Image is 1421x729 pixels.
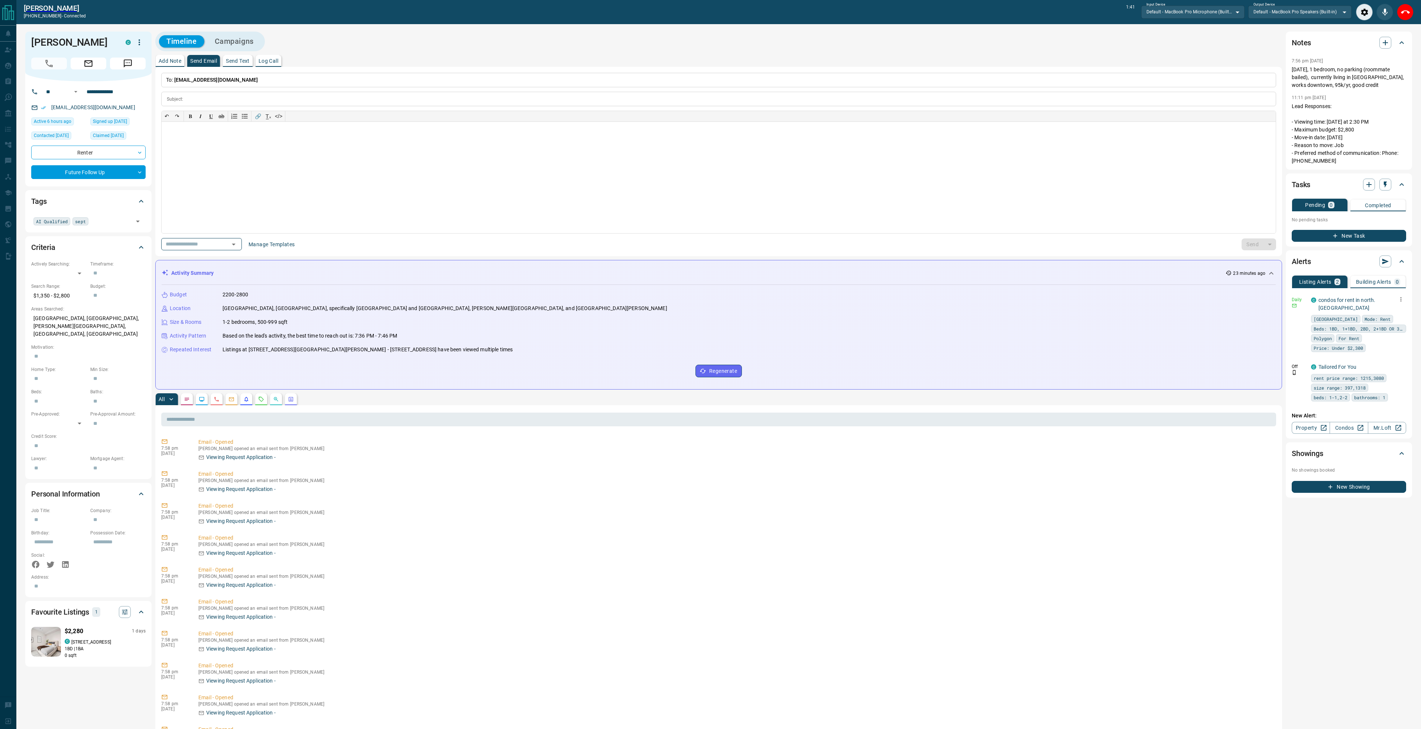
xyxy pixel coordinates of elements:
[41,105,46,110] svg: Email Verified
[31,290,87,302] p: $1,350 - $2,800
[1365,315,1391,323] span: Mode: Rent
[263,111,273,121] button: T̲ₓ
[31,433,146,440] p: Credit Score:
[161,573,187,579] p: 7:58 pm
[1292,253,1406,270] div: Alerts
[1141,6,1245,18] div: Default - MacBook Pro Microphone (Built-in)
[198,510,1273,515] p: [PERSON_NAME] opened an email sent from [PERSON_NAME]
[1314,315,1358,323] span: [GEOGRAPHIC_DATA]
[161,669,187,674] p: 7:58 pm
[1396,279,1399,284] p: 0
[240,111,250,121] button: Bullet list
[31,195,46,207] h2: Tags
[170,332,206,340] p: Activity Pattern
[229,111,240,121] button: Numbered list
[26,627,66,657] img: Favourited listing
[288,396,294,402] svg: Agent Actions
[65,627,83,636] p: $2,280
[1248,6,1352,18] div: Default - MacBook Pro Speakers (Built-in)
[1314,374,1384,382] span: rent price range: 1215,3080
[1299,279,1331,284] p: Listing Alerts
[1292,303,1297,308] svg: Email
[1339,335,1359,342] span: For Rent
[31,306,146,312] p: Areas Searched:
[31,530,87,536] p: Birthday:
[170,346,211,354] p: Repeated Interest
[198,694,1273,702] p: Email - Opened
[1330,422,1368,434] a: Condos
[162,111,172,121] button: ↶
[93,118,127,125] span: Signed up [DATE]
[51,104,135,110] a: [EMAIL_ADDRESS][DOMAIN_NAME]
[170,305,191,312] p: Location
[34,132,69,139] span: Contacted [DATE]
[1314,325,1404,332] span: Beds: 1BD, 1+1BD, 2BD, 2+1BD OR 3BD+
[1314,384,1366,391] span: size range: 397,1318
[1292,176,1406,193] div: Tasks
[31,606,89,618] h2: Favourite Listings
[31,388,87,395] p: Beds:
[1330,202,1333,208] p: 0
[71,639,111,645] p: [STREET_ADDRESS]
[198,630,1273,638] p: Email - Opened
[161,478,187,483] p: 7:58 pm
[161,701,187,706] p: 7:58 pm
[90,131,146,142] div: Fri Aug 08 2025
[1292,467,1406,473] p: No showings booked
[31,344,146,351] p: Motivation:
[223,305,667,312] p: [GEOGRAPHIC_DATA], [GEOGRAPHIC_DATA], specifically [GEOGRAPHIC_DATA] and [GEOGRAPHIC_DATA], [PERS...
[24,13,86,19] p: [PHONE_NUMBER] -
[161,510,187,515] p: 7:58 pm
[198,502,1273,510] p: Email - Opened
[31,411,87,417] p: Pre-Approved:
[34,118,71,125] span: Active 6 hours ago
[206,111,216,121] button: 𝐔
[1314,344,1363,352] span: Price: Under $2,300
[198,606,1273,611] p: [PERSON_NAME] opened an email sent from [PERSON_NAME]
[1318,297,1375,311] a: condos for rent in north. [GEOGRAPHIC_DATA]
[206,677,276,685] p: Viewing Request Application -
[185,111,195,121] button: 𝐁
[161,451,187,456] p: [DATE]
[159,35,204,48] button: Timeline
[1292,58,1323,64] p: 7:56 pm [DATE]
[31,146,146,159] div: Renter
[24,4,86,13] a: [PERSON_NAME]
[161,674,187,680] p: [DATE]
[1311,364,1316,370] div: condos.ca
[161,579,187,584] p: [DATE]
[159,397,165,402] p: All
[31,117,87,128] div: Wed Aug 13 2025
[31,507,87,514] p: Job Title:
[1126,4,1135,20] p: 1:41
[1314,335,1332,342] span: Polygon
[206,709,276,717] p: Viewing Request Application -
[31,455,87,462] p: Lawyer:
[223,291,248,299] p: 2200-2800
[31,603,146,621] div: Favourite Listings1
[90,530,146,536] p: Possession Date:
[65,652,146,659] p: 0 sqft
[209,113,213,119] span: 𝐔
[198,470,1273,478] p: Email - Opened
[1292,370,1297,375] svg: Push Notification Only
[1146,2,1165,7] label: Input Device
[1397,4,1414,20] div: End Call
[1292,95,1326,100] p: 11:11 pm [DATE]
[198,598,1273,606] p: Email - Opened
[1292,34,1406,52] div: Notes
[228,239,239,250] button: Open
[1292,256,1311,267] h2: Alerts
[93,132,124,139] span: Claimed [DATE]
[1292,422,1330,434] a: Property
[695,365,742,377] button: Regenerate
[1314,394,1347,401] span: beds: 1-1,2-2
[31,625,146,659] a: Favourited listing$2,2801 dayscondos.ca[STREET_ADDRESS]1BD |1BA0 sqft
[1311,297,1316,303] div: condos.ca
[206,645,276,653] p: Viewing Request Application -
[161,611,187,616] p: [DATE]
[31,366,87,373] p: Home Type:
[132,628,146,634] p: 1 days
[161,73,1276,87] p: To:
[31,36,114,48] h1: [PERSON_NAME]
